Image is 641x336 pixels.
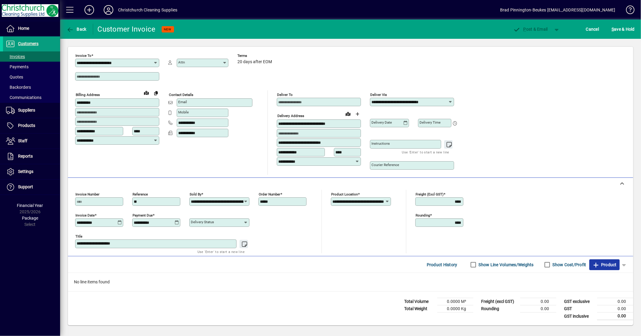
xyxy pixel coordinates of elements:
span: Invoices [6,54,25,59]
span: Back [66,27,87,32]
a: Invoices [3,51,60,62]
span: ost & Email [513,27,548,32]
td: 0.00 [597,305,633,313]
button: Cancel [585,24,601,35]
mat-label: Sold by [190,192,201,196]
mat-label: Deliver via [370,93,387,97]
span: NEW [164,27,172,31]
span: Home [18,26,29,31]
a: Products [3,118,60,133]
span: S [612,27,614,32]
span: Communications [6,95,41,100]
mat-label: Delivery date [371,120,392,125]
mat-label: Delivery time [420,120,441,125]
button: Copy to Delivery address [151,88,161,98]
span: Package [22,216,38,220]
td: 0.00 [520,298,556,305]
a: Payments [3,62,60,72]
app-page-header-button: Back [60,24,93,35]
a: Knowledge Base [621,1,633,21]
span: Backorders [6,85,31,90]
a: Support [3,180,60,195]
td: Freight (excl GST) [478,298,520,305]
span: Cancel [586,24,599,34]
div: Christchurch Cleaning Supplies [118,5,177,15]
label: Show Cost/Profit [551,262,586,268]
td: 0.00 [597,313,633,320]
span: Customers [18,41,38,46]
button: Back [65,24,88,35]
td: GST inclusive [561,313,597,320]
mat-label: Title [75,234,82,239]
td: Rounding [478,305,520,313]
span: P [523,27,526,32]
span: Financial Year [17,203,43,208]
a: Staff [3,134,60,149]
mat-label: Invoice date [75,213,95,217]
td: GST [561,305,597,313]
span: Products [18,123,35,128]
td: 0.00 [597,298,633,305]
mat-label: Mobile [178,110,189,114]
span: Product [592,260,617,270]
a: Communications [3,92,60,103]
mat-label: Deliver To [277,93,293,97]
div: Brad Pinnington-Beukes [EMAIL_ADDRESS][DOMAIN_NAME] [500,5,615,15]
span: Terms [237,54,273,58]
td: Total Volume [401,298,437,305]
button: Profile [99,5,118,15]
mat-label: Product location [331,192,358,196]
mat-label: Instructions [371,141,390,146]
mat-label: Rounding [416,213,430,217]
span: Support [18,184,33,189]
td: 0.0000 Kg [437,305,473,313]
mat-label: Invoice number [75,192,99,196]
a: View on map [142,88,151,97]
mat-label: Reference [133,192,148,196]
mat-label: Invoice To [75,54,91,58]
mat-label: Freight (excl GST) [416,192,444,196]
mat-label: Attn [178,60,185,64]
td: GST exclusive [561,298,597,305]
span: Staff [18,138,27,143]
span: Reports [18,154,33,159]
mat-label: Email [178,100,187,104]
label: Show Line Volumes/Weights [478,262,534,268]
span: Product History [427,260,457,270]
div: Customer Invoice [98,24,156,34]
button: Choose address [353,109,362,119]
mat-label: Payment due [133,213,153,217]
mat-hint: Use 'Enter' to start a new line [402,149,449,156]
a: Backorders [3,82,60,92]
span: Settings [18,169,33,174]
a: Quotes [3,72,60,82]
mat-label: Order number [259,192,280,196]
td: 0.00 [520,305,556,313]
mat-label: Delivery status [191,220,214,224]
span: Quotes [6,75,23,79]
button: Post & Email [510,24,551,35]
a: View on map [343,109,353,119]
button: Product History [424,259,460,270]
mat-label: Courier Reference [371,163,399,167]
button: Product [589,259,620,270]
span: Payments [6,64,29,69]
button: Save & Hold [610,24,636,35]
td: 0.0000 M³ [437,298,473,305]
div: No line items found [68,273,633,291]
span: ave & Hold [612,24,635,34]
span: 20 days after EOM [237,60,272,64]
a: Home [3,21,60,36]
button: Add [80,5,99,15]
a: Reports [3,149,60,164]
a: Suppliers [3,103,60,118]
mat-hint: Use 'Enter' to start a new line [197,248,245,255]
a: Settings [3,164,60,179]
td: Total Weight [401,305,437,313]
span: Suppliers [18,108,35,113]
